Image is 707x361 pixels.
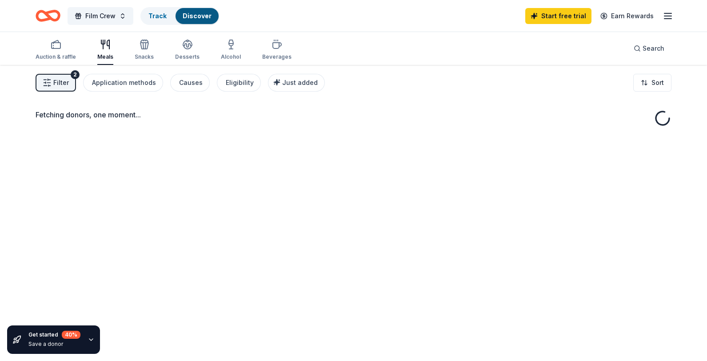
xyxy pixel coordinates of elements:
[97,36,113,65] button: Meals
[71,70,80,79] div: 2
[36,53,76,60] div: Auction & raffle
[28,341,80,348] div: Save a donor
[282,79,318,86] span: Just added
[170,74,210,92] button: Causes
[262,53,292,60] div: Beverages
[140,7,220,25] button: TrackDiscover
[68,7,133,25] button: Film Crew
[92,77,156,88] div: Application methods
[85,11,116,21] span: Film Crew
[525,8,591,24] a: Start free trial
[62,331,80,339] div: 40 %
[633,74,671,92] button: Sort
[651,77,664,88] span: Sort
[36,5,60,26] a: Home
[183,12,212,20] a: Discover
[53,77,69,88] span: Filter
[36,36,76,65] button: Auction & raffle
[221,53,241,60] div: Alcohol
[595,8,659,24] a: Earn Rewards
[226,77,254,88] div: Eligibility
[83,74,163,92] button: Application methods
[36,74,76,92] button: Filter2
[627,40,671,57] button: Search
[175,53,200,60] div: Desserts
[28,331,80,339] div: Get started
[135,53,154,60] div: Snacks
[148,12,167,20] a: Track
[135,36,154,65] button: Snacks
[36,109,671,120] div: Fetching donors, one moment...
[643,43,664,54] span: Search
[268,74,325,92] button: Just added
[175,36,200,65] button: Desserts
[221,36,241,65] button: Alcohol
[217,74,261,92] button: Eligibility
[97,53,113,60] div: Meals
[262,36,292,65] button: Beverages
[179,77,203,88] div: Causes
